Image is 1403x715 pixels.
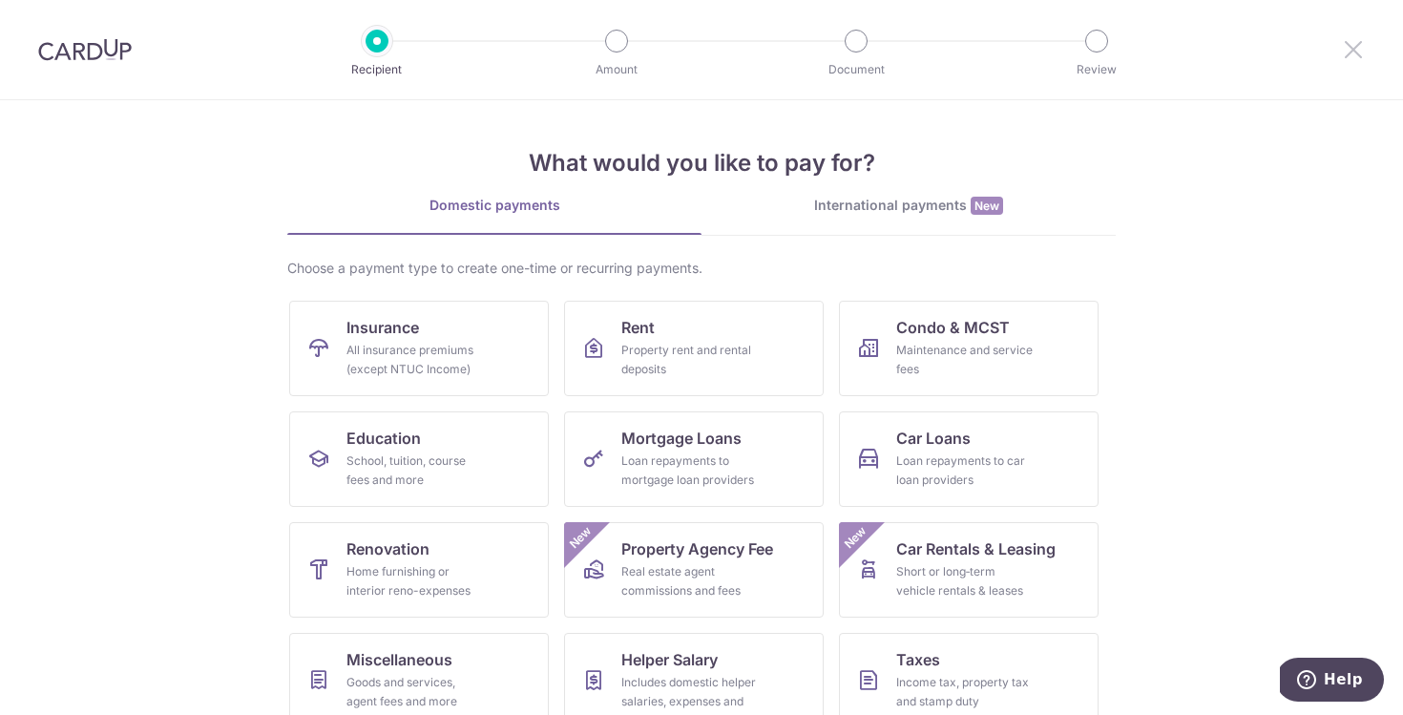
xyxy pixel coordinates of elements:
[839,301,1099,396] a: Condo & MCSTMaintenance and service fees
[287,259,1116,278] div: Choose a payment type to create one-time or recurring payments.
[839,522,1099,618] a: Car Rentals & LeasingShort or long‑term vehicle rentals & leasesNew
[1026,60,1167,79] p: Review
[289,411,549,507] a: EducationSchool, tuition, course fees and more
[564,411,824,507] a: Mortgage LoansLoan repayments to mortgage loan providers
[896,427,971,450] span: Car Loans
[839,411,1099,507] a: Car LoansLoan repayments to car loan providers
[896,316,1010,339] span: Condo & MCST
[346,648,452,671] span: Miscellaneous
[565,522,597,554] span: New
[785,60,927,79] p: Document
[621,537,773,560] span: Property Agency Fee
[289,522,549,618] a: RenovationHome furnishing or interior reno-expenses
[287,146,1116,180] h4: What would you like to pay for?
[621,427,742,450] span: Mortgage Loans
[896,673,1034,711] div: Income tax, property tax and stamp duty
[289,301,549,396] a: InsuranceAll insurance premiums (except NTUC Income)
[287,196,701,215] div: Domestic payments
[346,562,484,600] div: Home furnishing or interior reno-expenses
[346,316,419,339] span: Insurance
[896,537,1056,560] span: Car Rentals & Leasing
[621,316,655,339] span: Rent
[621,562,759,600] div: Real estate agent commissions and fees
[564,522,824,618] a: Property Agency FeeReal estate agent commissions and feesNew
[346,427,421,450] span: Education
[896,648,940,671] span: Taxes
[346,452,484,490] div: School, tuition, course fees and more
[840,522,871,554] span: New
[38,38,132,61] img: CardUp
[564,301,824,396] a: RentProperty rent and rental deposits
[621,648,718,671] span: Helper Salary
[701,196,1116,216] div: International payments
[346,537,429,560] span: Renovation
[621,341,759,379] div: Property rent and rental deposits
[546,60,687,79] p: Amount
[306,60,448,79] p: Recipient
[971,197,1003,215] span: New
[621,452,759,490] div: Loan repayments to mortgage loan providers
[896,562,1034,600] div: Short or long‑term vehicle rentals & leases
[896,452,1034,490] div: Loan repayments to car loan providers
[346,673,484,711] div: Goods and services, agent fees and more
[1280,658,1384,705] iframe: Opens a widget where you can find more information
[896,341,1034,379] div: Maintenance and service fees
[346,341,484,379] div: All insurance premiums (except NTUC Income)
